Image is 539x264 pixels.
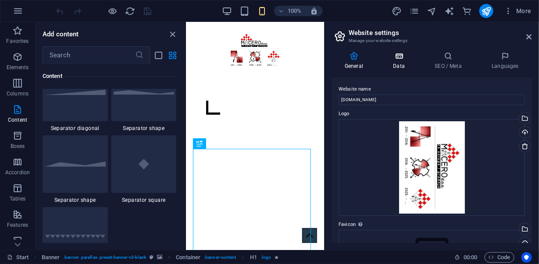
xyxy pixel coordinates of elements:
span: Click to select. Double-click to edit [250,252,257,263]
span: : [470,254,471,260]
button: text_generator [444,6,455,16]
p: Boxes [11,143,25,150]
button: grid-view [168,50,178,60]
button: 100% [274,6,305,16]
span: Separator square [111,197,177,204]
h4: Languages [478,52,532,70]
span: . banner .parallax .preset-banner-v3-klank [63,252,146,263]
div: Separator square [111,135,177,204]
p: Columns [7,90,29,97]
img: separator-zigzag.svg [45,234,106,238]
i: AI Writer [444,6,454,16]
button: reload [125,6,136,16]
button: publish [479,4,493,18]
label: Logo [339,109,525,119]
p: Tables [10,195,25,202]
label: Favicon [339,219,525,230]
h6: Content [43,71,176,81]
p: Elements [7,64,29,71]
i: Design (Ctrl+Alt+Y) [392,6,402,16]
p: Content [8,116,27,123]
h6: 100% [287,6,301,16]
input: Search [43,46,135,64]
button: design [392,6,402,16]
button: pages [409,6,420,16]
i: Reload page [125,6,136,16]
div: Separator shape [111,63,177,132]
h4: General [332,52,380,70]
button: commerce [462,6,472,16]
button: More [500,4,535,18]
button: Usercentrics [521,252,532,263]
span: . logo [261,252,271,263]
h2: Website settings [349,29,532,37]
i: This element contains a background [157,255,162,260]
i: Commerce [462,6,472,16]
label: Website name [339,84,525,95]
h6: Session time [454,252,478,263]
div: Separator diagonal [43,63,108,132]
img: separator-diagonal.svg [45,90,106,95]
h4: SEO / Meta [421,52,478,70]
i: On resize automatically adjust zoom level to fit chosen device. [310,7,318,15]
span: Separator diagonal [43,125,108,132]
button: navigator [427,6,437,16]
p: Features [7,222,28,229]
span: 00 00 [464,252,477,263]
h3: Manage your website settings [349,37,514,45]
span: More [504,7,532,15]
input: Name... [339,95,525,105]
i: Element contains an animation [275,255,278,260]
span: Separator shape [111,125,177,132]
p: Accordion [5,169,30,176]
span: Code [489,252,510,263]
button: Click here to leave preview mode and continue editing [107,6,118,16]
button: close panel [168,29,178,39]
img: separator-shape.svg [114,90,175,95]
span: Separator shape [43,197,108,204]
i: Pages (Ctrl+Alt+S) [409,6,419,16]
span: Click to select. Double-click to edit [42,252,60,263]
h4: Data [380,52,421,70]
button: list-view [153,50,164,60]
div: Separator shape [43,135,108,204]
img: separator-square.svg [114,144,175,184]
div: macerologo_page-0001-YH9PHyWAfjxioAms8A8iQw.jpg [339,119,525,216]
a: Click to cancel selection. Double-click to open Pages [7,252,29,263]
i: This element is a customizable preset [150,255,153,260]
button: Code [485,252,514,263]
nav: breadcrumb [42,252,279,263]
i: Navigator [427,6,437,16]
span: . banner-content [204,252,236,263]
p: Favorites [6,38,29,45]
h6: Add content [43,29,79,39]
img: separator-shape-big.svg [45,162,106,167]
span: Click to select. Double-click to edit [176,252,200,263]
